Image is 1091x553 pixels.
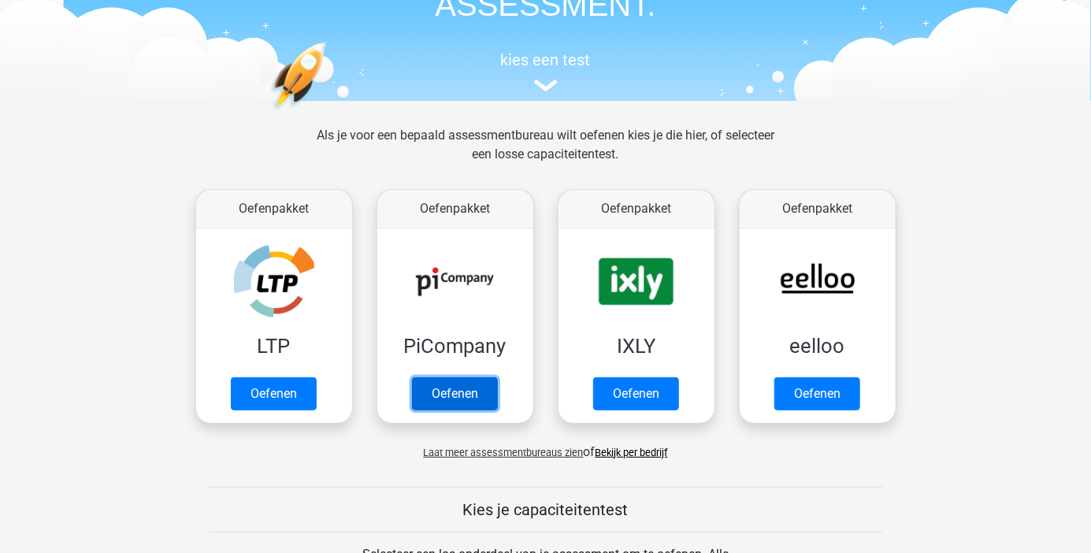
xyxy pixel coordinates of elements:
[184,50,908,92] a: kies een test
[210,500,882,519] h5: Kies je capaciteitentest
[184,50,908,69] h5: kies een test
[270,43,386,185] img: oefenen
[593,377,679,410] a: Oefenen
[534,80,558,91] img: assessment
[184,430,908,462] div: of
[304,126,787,183] div: Als je voor een bepaald assessmentbureau wilt oefenen kies je die hier, of selecteer een losse ca...
[596,447,668,458] a: Bekijk per bedrijf
[424,447,584,458] span: Laat meer assessmentbureaus zien
[774,377,860,410] a: Oefenen
[231,377,317,410] a: Oefenen
[412,377,498,410] a: Oefenen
